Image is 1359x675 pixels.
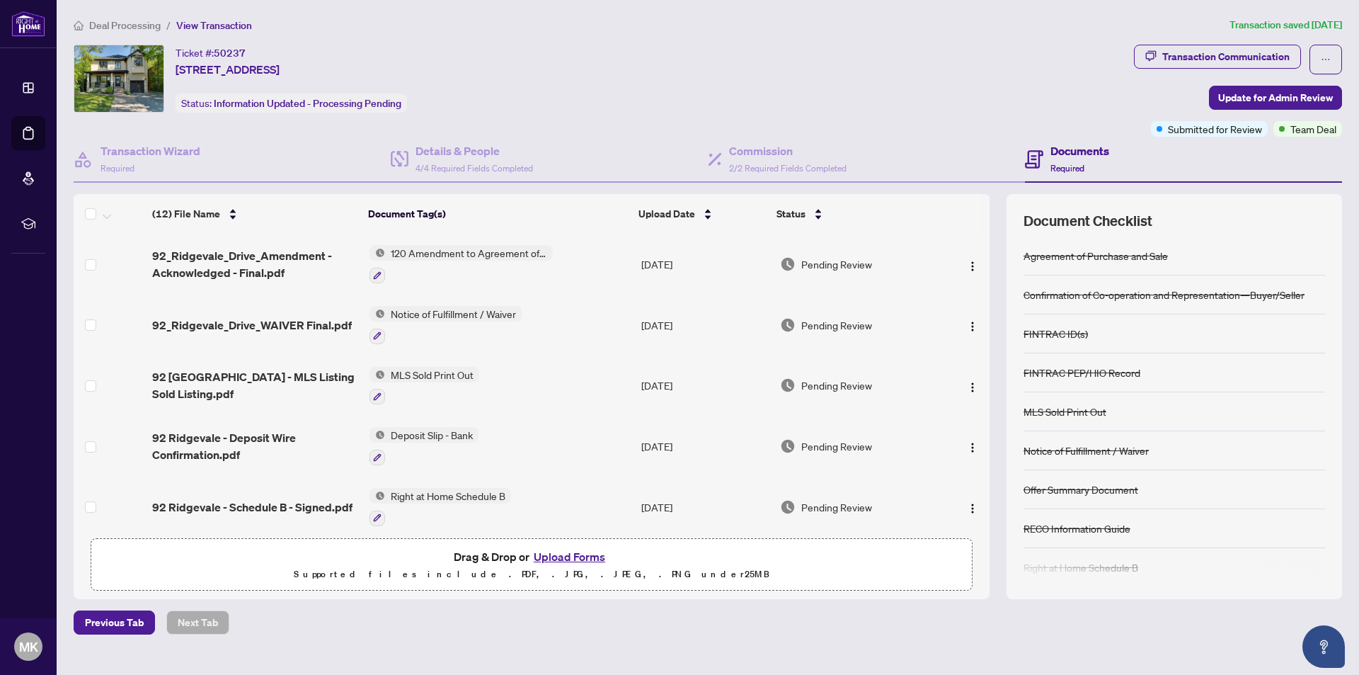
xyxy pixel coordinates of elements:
[967,442,978,453] img: Logo
[369,427,385,443] img: Status Icon
[636,356,774,416] td: [DATE]
[369,488,511,526] button: Status IconRight at Home Schedule B
[636,234,774,295] td: [DATE]
[385,488,511,504] span: Right at Home Schedule B
[776,206,805,222] span: Status
[101,163,134,174] span: Required
[369,306,522,344] button: Status IconNotice of Fulfillment / Waiver
[1023,404,1106,419] div: MLS Sold Print Out
[780,317,796,333] img: Document Status
[89,19,161,32] span: Deal Processing
[176,93,407,113] div: Status:
[1023,248,1168,263] div: Agreement of Purchase and Sale
[415,142,533,159] h4: Details & People
[385,427,478,443] span: Deposit Slip - Bank
[176,19,252,32] span: View Transaction
[1023,211,1152,231] span: Document Checklist
[369,245,385,261] img: Status Icon
[801,438,872,454] span: Pending Review
[1050,142,1109,159] h4: Documents
[85,611,144,634] span: Previous Tab
[967,261,978,272] img: Logo
[369,245,553,283] button: Status Icon120 Amendment to Agreement of Purchase and Sale
[176,45,246,61] div: Ticket #:
[152,247,358,281] span: 92_Ridgevale_Drive_Amendment - Acknowledged - Final.pdf
[152,317,352,334] span: 92_Ridgevale_Drive_WAIVER Final.pdf
[369,367,385,382] img: Status Icon
[1134,45,1301,69] button: Transaction Communication
[1218,86,1333,109] span: Update for Admin Review
[1168,121,1262,137] span: Submitted for Review
[152,368,358,402] span: 92 [GEOGRAPHIC_DATA] - MLS Listing Sold Listing.pdf
[529,548,609,566] button: Upload Forms
[729,163,847,174] span: 2/2 Required Fields Completed
[780,256,796,272] img: Document Status
[147,194,363,234] th: (12) File Name
[780,499,796,515] img: Document Status
[385,367,479,382] span: MLS Sold Print Out
[369,488,385,504] img: Status Icon
[961,314,984,336] button: Logo
[19,637,38,657] span: MK
[214,97,401,110] span: Information Updated - Processing Pending
[91,539,972,591] span: Drag & Drop orUpload FormsSupported files include .PDF, .JPG, .JPEG, .PNG under25MB
[369,367,479,405] button: Status IconMLS Sold Print Out
[801,499,872,515] span: Pending Review
[1023,521,1130,536] div: RECO Information Guide
[636,477,774,538] td: [DATE]
[369,306,385,322] img: Status Icon
[961,253,984,276] button: Logo
[1023,365,1140,380] div: FINTRAC PEP/HIO Record
[101,142,200,159] h4: Transaction Wizard
[961,374,984,397] button: Logo
[967,503,978,514] img: Logo
[801,378,872,393] span: Pending Review
[638,206,695,222] span: Upload Date
[780,438,796,454] img: Document Status
[415,163,533,174] span: 4/4 Required Fields Completed
[1229,17,1342,33] article: Transaction saved [DATE]
[74,611,155,635] button: Previous Tab
[801,317,872,333] span: Pending Review
[11,11,45,37] img: logo
[166,17,171,33] li: /
[967,382,978,393] img: Logo
[633,194,771,234] th: Upload Date
[385,245,553,261] span: 120 Amendment to Agreement of Purchase and Sale
[1302,625,1345,668] button: Open asap
[385,306,522,322] span: Notice of Fulfillment / Waiver
[729,142,847,159] h4: Commission
[636,295,774,356] td: [DATE]
[961,435,984,458] button: Logo
[1290,121,1336,137] span: Team Deal
[801,256,872,272] span: Pending Review
[214,47,246,59] span: 50237
[961,496,984,518] button: Logo
[771,194,938,234] th: Status
[152,499,352,516] span: 92 Ridgevale - Schedule B - Signed.pdf
[74,45,164,112] img: IMG-C12257448_1.jpg
[454,548,609,566] span: Drag & Drop or
[636,416,774,477] td: [DATE]
[1321,55,1331,64] span: ellipsis
[1162,45,1290,68] div: Transaction Communication
[100,566,963,583] p: Supported files include .PDF, .JPG, .JPEG, .PNG under 25 MB
[362,194,633,234] th: Document Tag(s)
[369,427,478,465] button: Status IconDeposit Slip - Bank
[152,206,220,222] span: (12) File Name
[1023,326,1088,341] div: FINTRAC ID(s)
[1023,482,1138,497] div: Offer Summary Document
[152,429,358,463] span: 92 Ridgevale - Deposit Wire Confirmation.pdf
[967,321,978,332] img: Logo
[1023,443,1149,458] div: Notice of Fulfillment / Waiver
[1023,287,1304,302] div: Confirmation of Co-operation and Representation—Buyer/Seller
[166,611,229,635] button: Next Tab
[1050,163,1084,174] span: Required
[74,21,84,30] span: home
[176,61,280,78] span: [STREET_ADDRESS]
[780,378,796,393] img: Document Status
[1209,86,1342,110] button: Update for Admin Review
